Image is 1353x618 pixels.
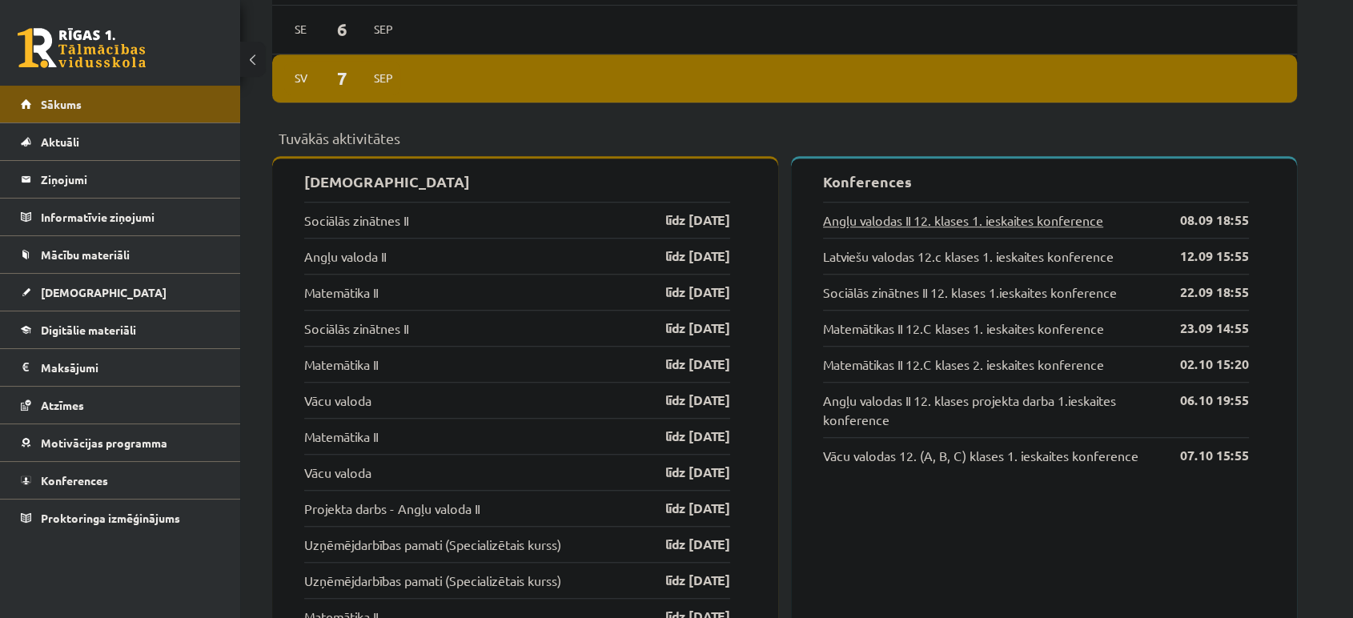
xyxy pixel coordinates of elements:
a: līdz [DATE] [637,319,730,338]
a: Maksājumi [21,349,220,386]
a: Vācu valoda [304,391,371,410]
a: 06.10 19:55 [1156,391,1249,410]
a: Matemātika II [304,283,378,302]
a: Aktuāli [21,123,220,160]
a: [DEMOGRAPHIC_DATA] [21,274,220,311]
a: Vācu valoda [304,463,371,482]
a: Atzīmes [21,387,220,423]
span: Sep [367,17,400,42]
span: Motivācijas programma [41,435,167,450]
a: Informatīvie ziņojumi [21,199,220,235]
a: Uzņēmējdarbības pamati (Specializētais kurss) [304,571,561,590]
a: līdz [DATE] [637,211,730,230]
a: Latviešu valodas 12.c klases 1. ieskaites konference [823,247,1114,266]
span: 7 [318,65,367,91]
span: Se [284,17,318,42]
a: Sociālās zinātnes II 12. klases 1.ieskaites konference [823,283,1117,302]
a: Vācu valodas 12. (A, B, C) klases 1. ieskaites konference [823,446,1138,465]
span: Proktoringa izmēģinājums [41,511,180,525]
a: līdz [DATE] [637,571,730,590]
a: līdz [DATE] [637,247,730,266]
a: līdz [DATE] [637,535,730,554]
a: līdz [DATE] [637,463,730,482]
a: 02.10 15:20 [1156,355,1249,374]
a: Angļu valodas II 12. klases 1. ieskaites konference [823,211,1103,230]
a: 23.09 14:55 [1156,319,1249,338]
legend: Informatīvie ziņojumi [41,199,220,235]
p: Konferences [823,171,1249,192]
a: līdz [DATE] [637,427,730,446]
a: līdz [DATE] [637,355,730,374]
a: 07.10 15:55 [1156,446,1249,465]
a: Digitālie materiāli [21,311,220,348]
a: Mācību materiāli [21,236,220,273]
span: 6 [318,16,367,42]
a: Angļu valoda II [304,247,386,266]
span: Digitālie materiāli [41,323,136,337]
a: Projekta darbs - Angļu valoda II [304,499,480,518]
span: Sākums [41,97,82,111]
p: [DEMOGRAPHIC_DATA] [304,171,730,192]
span: Aktuāli [41,134,79,149]
span: Konferences [41,473,108,488]
a: Rīgas 1. Tālmācības vidusskola [18,28,146,68]
a: Uzņēmējdarbības pamati (Specializētais kurss) [304,535,561,554]
span: Sv [284,66,318,90]
a: līdz [DATE] [637,283,730,302]
a: Proktoringa izmēģinājums [21,500,220,536]
a: Konferences [21,462,220,499]
a: Matemātika II [304,427,378,446]
a: Motivācijas programma [21,424,220,461]
p: Tuvākās aktivitātes [279,127,1291,149]
legend: Ziņojumi [41,161,220,198]
a: Sociālās zinātnes II [304,319,408,338]
a: Ziņojumi [21,161,220,198]
a: Angļu valodas II 12. klases projekta darba 1.ieskaites konference [823,391,1156,429]
span: [DEMOGRAPHIC_DATA] [41,285,167,299]
a: Sociālās zinātnes II [304,211,408,230]
a: Sākums [21,86,220,122]
a: līdz [DATE] [637,391,730,410]
a: Matemātikas II 12.C klases 2. ieskaites konference [823,355,1104,374]
a: Matemātika II [304,355,378,374]
a: Matemātikas II 12.C klases 1. ieskaites konference [823,319,1104,338]
span: Atzīmes [41,398,84,412]
a: 22.09 18:55 [1156,283,1249,302]
a: 08.09 18:55 [1156,211,1249,230]
legend: Maksājumi [41,349,220,386]
span: Sep [367,66,400,90]
a: līdz [DATE] [637,499,730,518]
a: 12.09 15:55 [1156,247,1249,266]
span: Mācību materiāli [41,247,130,262]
